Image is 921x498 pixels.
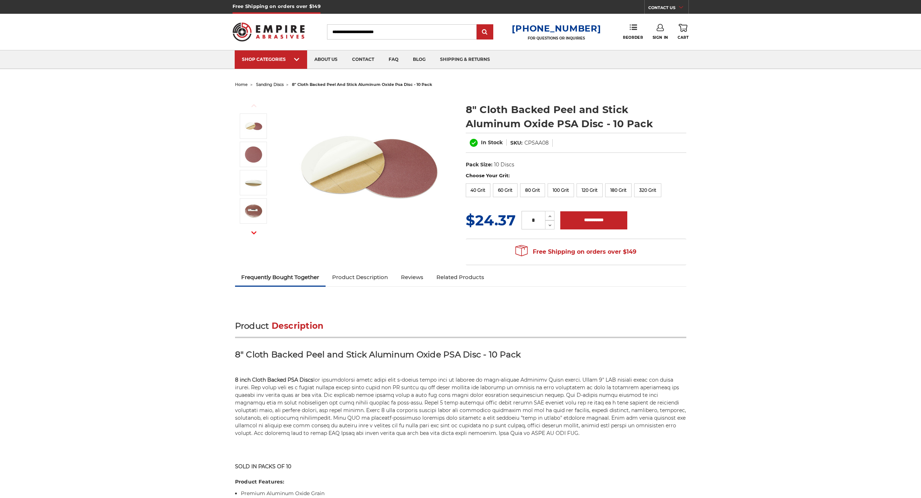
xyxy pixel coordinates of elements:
[244,145,263,163] img: peel and stick psa aluminum oxide disc
[524,139,549,147] dd: CPSAA08
[245,225,263,241] button: Next
[478,25,492,40] input: Submit
[235,82,248,87] a: home
[406,50,433,69] a: blog
[466,161,493,169] dt: Pack Size:
[326,269,394,285] a: Product Description
[244,117,263,135] img: 8 inch Aluminum Oxide PSA Sanding Disc with Cloth Backing
[430,269,491,285] a: Related Products
[235,376,686,437] p: lor ipsumdolorsi ametc adipi elit s-doeius tempo inci ut laboree do magn-aliquae Adminimv Quisn e...
[494,161,514,169] dd: 10 Discs
[394,269,430,285] a: Reviews
[653,35,668,40] span: Sign In
[242,57,300,62] div: SHOP CATEGORIES
[481,139,503,146] span: In Stock
[292,82,432,87] span: 8" cloth backed peel and stick aluminum oxide psa disc - 10 pack
[678,35,688,40] span: Cart
[345,50,381,69] a: contact
[515,245,636,259] span: Free Shipping on orders over $149
[623,24,643,40] a: Reorder
[466,211,516,229] span: $24.37
[235,349,521,360] strong: 8" Cloth Backed Peel and Stick Aluminum Oxide PSA Disc - 10 Pack
[244,202,263,220] img: clothed backed AOX PSA - 10 Pack
[648,4,688,14] a: CONTACT US
[466,172,686,179] label: Choose Your Grit:
[512,23,601,34] a: [PHONE_NUMBER]
[235,478,686,486] h4: Product Features:
[297,95,442,240] img: 8 inch Aluminum Oxide PSA Sanding Disc with Cloth Backing
[244,174,263,192] img: sticky backed sanding disc
[245,98,263,113] button: Previous
[512,36,601,41] p: FOR QUESTIONS OR INQUIRIES
[233,18,305,46] img: Empire Abrasives
[235,269,326,285] a: Frequently Bought Together
[241,490,686,497] li: Premium Aluminum Oxide Grain
[256,82,284,87] a: sanding discs
[466,103,686,131] h1: 8" Cloth Backed Peel and Stick Aluminum Oxide PSA Disc - 10 Pack
[235,321,269,331] span: Product
[510,139,523,147] dt: SKU:
[381,50,406,69] a: faq
[678,24,688,40] a: Cart
[235,463,291,470] strong: SOLD IN PACKS OF 10
[235,377,313,383] strong: 8 inch Cloth Backed PSA Discs
[272,321,324,331] span: Description
[623,35,643,40] span: Reorder
[433,50,497,69] a: shipping & returns
[307,50,345,69] a: about us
